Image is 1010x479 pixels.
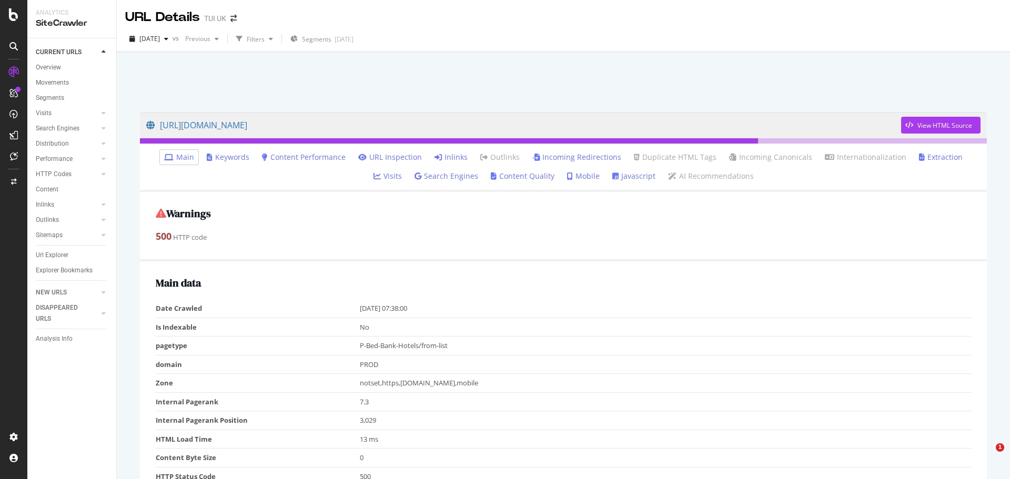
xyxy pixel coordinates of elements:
td: domain [156,355,360,374]
a: URL Inspection [358,152,422,162]
div: arrow-right-arrow-left [230,15,237,22]
td: pagetype [156,337,360,355]
a: NEW URLS [36,287,98,298]
a: Inlinks [36,199,98,210]
div: Distribution [36,138,69,149]
div: Search Engines [36,123,79,134]
td: Internal Pagerank [156,392,360,411]
div: Overview [36,62,61,73]
h2: Warnings [156,208,971,219]
div: Sitemaps [36,230,63,241]
td: 7.3 [360,392,972,411]
a: Url Explorer [36,250,109,261]
a: Distribution [36,138,98,149]
button: Previous [181,30,223,47]
div: Filters [247,35,265,44]
div: [DATE] [335,35,353,44]
a: Search Engines [36,123,98,134]
a: CURRENT URLS [36,47,98,58]
iframe: Intercom live chat [974,443,999,468]
a: Outlinks [480,152,520,162]
a: Overview [36,62,109,73]
td: [DATE] 07:38:00 [360,299,972,318]
span: vs [173,34,181,43]
td: PROD [360,355,972,374]
td: 0 [360,449,972,467]
div: URL Details [125,8,200,26]
a: Incoming Canonicals [729,152,812,162]
h2: Main data [156,277,971,289]
div: HTTP code [156,230,971,243]
td: Content Byte Size [156,449,360,467]
span: Segments [302,35,331,44]
div: View HTML Source [917,121,972,130]
div: Content [36,184,58,195]
a: Visits [373,171,402,181]
div: Explorer Bookmarks [36,265,93,276]
a: Sitemaps [36,230,98,241]
a: Incoming Redirections [532,152,621,162]
a: Inlinks [435,152,468,162]
a: Performance [36,154,98,165]
a: Internationalization [825,152,906,162]
td: 13 ms [360,430,972,449]
div: Outlinks [36,215,59,226]
a: Keywords [207,152,249,162]
div: Url Explorer [36,250,68,261]
a: Explorer Bookmarks [36,265,109,276]
a: Extraction [919,152,963,162]
a: AI Recommendations [668,171,754,181]
div: Inlinks [36,199,54,210]
a: Mobile [567,171,600,181]
button: View HTML Source [901,117,981,134]
a: Content Performance [262,152,346,162]
span: Previous [181,34,210,43]
td: HTML Load Time [156,430,360,449]
a: Visits [36,108,98,119]
div: CURRENT URLS [36,47,82,58]
div: DISAPPEARED URLS [36,302,89,324]
div: TUI UK [204,13,226,24]
td: 3,029 [360,411,972,430]
td: Is Indexable [156,318,360,337]
a: Segments [36,93,109,104]
a: Content Quality [491,171,554,181]
td: Date Crawled [156,299,360,318]
div: Performance [36,154,73,165]
div: Analytics [36,8,108,17]
a: Javascript [612,171,655,181]
div: Movements [36,77,69,88]
div: Segments [36,93,64,104]
a: Outlinks [36,215,98,226]
td: Zone [156,374,360,393]
button: Segments[DATE] [286,30,358,47]
button: Filters [232,30,277,47]
td: P-Bed-Bank-Hotels/from-list [360,337,972,355]
span: 2025 Sep. 23rd [139,34,160,43]
td: notset,https,[DOMAIN_NAME],mobile [360,374,972,393]
a: Movements [36,77,109,88]
div: Analysis Info [36,333,73,344]
a: [URL][DOMAIN_NAME] [146,112,901,138]
strong: 500 [156,230,171,242]
a: Main [164,152,194,162]
a: Analysis Info [36,333,109,344]
div: SiteCrawler [36,17,108,29]
td: Internal Pagerank Position [156,411,360,430]
td: No [360,318,972,337]
div: Visits [36,108,52,119]
div: HTTP Codes [36,169,72,180]
a: Search Engines [415,171,478,181]
a: Duplicate HTML Tags [634,152,716,162]
a: DISAPPEARED URLS [36,302,98,324]
div: NEW URLS [36,287,67,298]
a: HTTP Codes [36,169,98,180]
span: 1 [996,443,1004,452]
a: Content [36,184,109,195]
button: [DATE] [125,30,173,47]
